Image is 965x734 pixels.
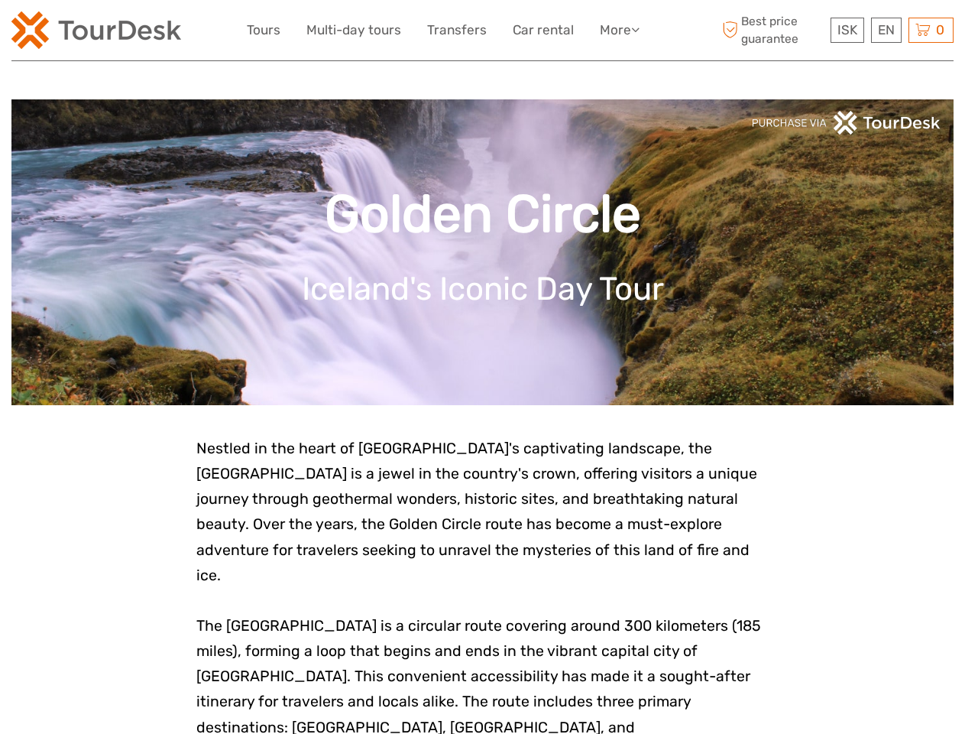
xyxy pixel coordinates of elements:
[718,13,827,47] span: Best price guarantee
[837,22,857,37] span: ISK
[34,183,931,245] h1: Golden Circle
[306,19,401,41] a: Multi-day tours
[513,19,574,41] a: Car rental
[196,440,757,584] span: Nestled in the heart of [GEOGRAPHIC_DATA]'s captivating landscape, the [GEOGRAPHIC_DATA] is a jew...
[427,19,487,41] a: Transfers
[34,270,931,308] h1: Iceland's Iconic Day Tour
[11,11,181,49] img: 120-15d4194f-c635-41b9-a512-a3cb382bfb57_logo_small.png
[934,22,947,37] span: 0
[600,19,640,41] a: More
[871,18,902,43] div: EN
[247,19,280,41] a: Tours
[751,111,942,135] img: PurchaseViaTourDeskwhite.png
